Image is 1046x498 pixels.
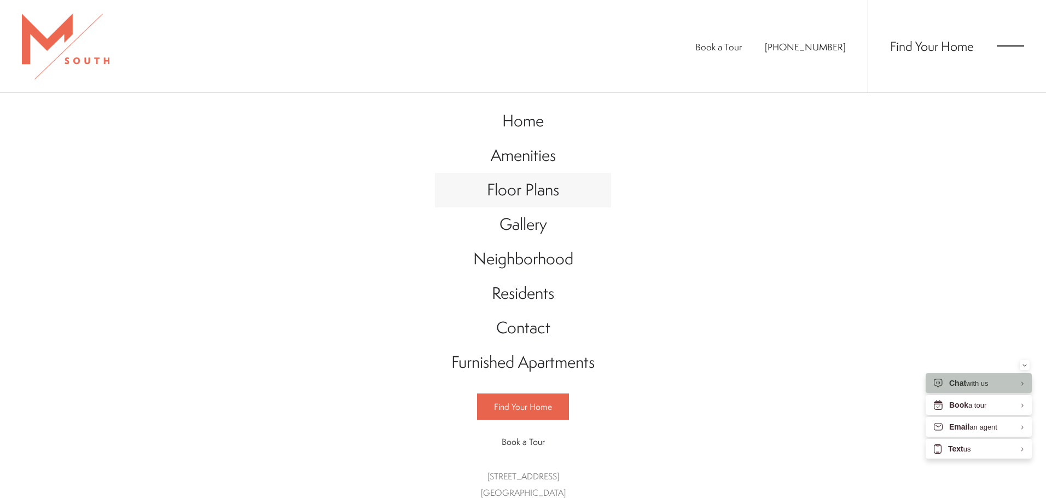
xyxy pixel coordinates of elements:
a: Go to Furnished Apartments (opens in a new tab) [435,345,611,380]
span: Residents [492,282,554,304]
span: Book a Tour [502,436,545,448]
a: Book a Tour [695,40,742,53]
a: Go to Amenities [435,138,611,173]
span: [PHONE_NUMBER] [765,40,846,53]
a: Go to Floor Plans [435,173,611,207]
span: Floor Plans [487,178,559,201]
a: Find Your Home [477,393,569,420]
span: Gallery [499,213,547,235]
img: MSouth [22,14,109,79]
a: Go to Contact [435,311,611,345]
a: Book a Tour [477,429,569,454]
span: Contact [496,316,550,339]
a: Go to Residents [435,276,611,311]
a: Call Us at 813-570-8014 [765,40,846,53]
a: Go to Gallery [435,207,611,242]
span: Neighborhood [473,247,573,270]
span: Home [502,109,544,132]
span: Furnished Apartments [451,351,595,373]
a: Go to Home [435,104,611,138]
a: Find Your Home [890,37,974,55]
a: Go to Neighborhood [435,242,611,276]
span: Find Your Home [494,401,552,413]
button: Open Menu [997,41,1024,51]
span: Amenities [491,144,556,166]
